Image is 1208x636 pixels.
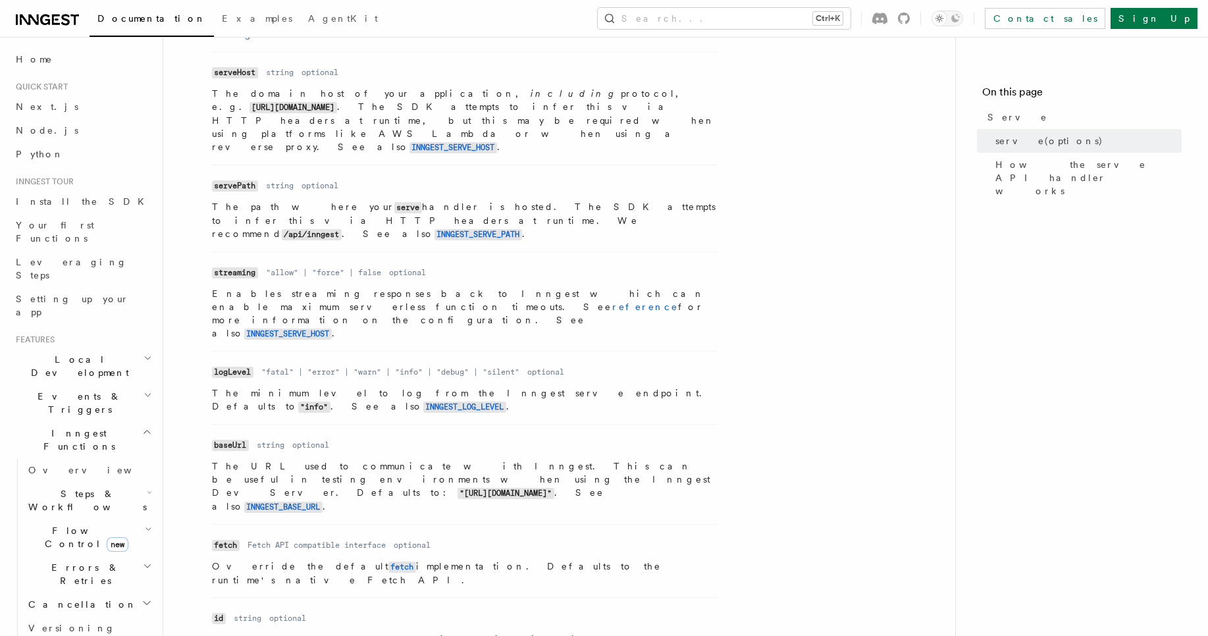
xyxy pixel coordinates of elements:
button: Flow Controlnew [23,519,155,556]
span: Examples [222,13,292,24]
code: id [212,613,226,624]
code: logLevel [212,367,253,378]
a: Home [11,47,155,71]
dd: string [266,180,294,191]
p: Enables streaming responses back to Inngest which can enable maximum serverless function timeouts... [212,287,718,340]
code: baseUrl [212,440,249,451]
button: Cancellation [23,593,155,616]
code: streaming [212,267,258,278]
a: Setting up your app [11,287,155,324]
a: INNGEST_LOG_LEVEL [423,401,506,411]
span: Documentation [97,13,206,24]
code: INNGEST_SERVE_HOST [244,329,332,340]
p: The path where your handler is hosted. The SDK attempts to infer this via HTTP headers at runtime... [212,200,718,241]
span: Install the SDK [16,196,152,207]
dd: optional [394,540,431,550]
span: new [107,537,128,552]
button: Events & Triggers [11,384,155,421]
button: Inngest Functions [11,421,155,458]
code: serve [394,202,422,213]
a: Node.js [11,119,155,142]
a: INNGEST_BASE_URL [244,501,323,512]
a: Your first Functions [11,213,155,250]
p: Override the default implementation. Defaults to the runtime's native Fetch API. [212,560,718,587]
dd: "fatal" | "error" | "warn" | "info" | "debug" | "silent" [261,367,519,377]
dd: string [266,67,294,78]
a: Python [11,142,155,166]
span: Serve [987,111,1047,124]
a: INNGEST_SERVE_HOST [244,328,332,338]
dd: optional [302,180,338,191]
span: Events & Triggers [11,390,144,416]
dd: optional [292,440,329,450]
em: including [531,88,621,99]
dd: string [234,613,261,623]
code: serveHost [212,67,258,78]
dd: "allow" | "force" | false [266,267,381,278]
span: Quick start [11,82,68,92]
button: Toggle dark mode [932,11,963,26]
span: Versioning [28,623,115,633]
span: Steps & Workflows [23,487,147,514]
span: Flow Control [23,524,145,550]
span: Node.js [16,125,78,136]
a: AgentKit [300,4,386,36]
span: Home [16,53,53,66]
span: Setting up your app [16,294,129,317]
dd: optional [269,613,306,623]
a: Overview [23,458,155,482]
p: The minimum level to log from the Inngest serve endpoint. Defaults to . See also . [212,386,718,413]
span: Python [16,149,64,159]
code: fetch [212,540,240,551]
button: Local Development [11,348,155,384]
a: reference [612,302,678,312]
dd: optional [302,67,338,78]
span: Leveraging Steps [16,257,127,280]
code: /api/inngest [282,229,342,240]
span: Your first Functions [16,220,94,244]
code: [URL][DOMAIN_NAME] [249,102,337,113]
code: INNGEST_SERVE_PATH [434,229,522,240]
code: INNGEST_SERVE_HOST [409,142,497,153]
h4: On this page [982,84,1182,105]
span: Inngest Functions [11,427,142,453]
dd: Fetch API compatible interface [248,540,386,550]
a: Documentation [90,4,214,37]
dd: optional [527,367,564,377]
code: "[URL][DOMAIN_NAME]" [458,488,554,499]
a: Serve [982,105,1182,129]
code: INNGEST_BASE_URL [244,502,323,513]
a: Examples [214,4,300,36]
span: Cancellation [23,598,137,611]
span: AgentKit [308,13,378,24]
a: INNGEST_SERVE_HOST [409,142,497,152]
a: serve(options) [990,129,1182,153]
code: servePath [212,180,258,192]
button: Steps & Workflows [23,482,155,519]
a: Contact sales [985,8,1105,29]
a: Install the SDK [11,190,155,213]
code: fetch [388,562,416,573]
code: INNGEST_LOG_LEVEL [423,402,506,413]
a: fetch [388,561,416,571]
span: Local Development [11,353,144,379]
a: Sign Up [1111,8,1197,29]
button: Search...Ctrl+K [598,8,851,29]
span: serve(options) [995,134,1103,147]
button: Errors & Retries [23,556,155,593]
a: Leveraging Steps [11,250,155,287]
span: How the serve API handler works [995,158,1182,198]
dd: string [257,440,284,450]
dd: optional [389,267,426,278]
span: Next.js [16,101,78,112]
span: Inngest tour [11,176,74,187]
p: The domain host of your application, protocol, e.g. . The SDK attempts to infer this via HTTP hea... [212,87,718,154]
a: INNGEST_SERVE_PATH [434,228,522,239]
span: Errors & Retries [23,561,143,587]
span: Features [11,334,55,345]
kbd: Ctrl+K [813,12,843,25]
a: How the serve API handler works [990,153,1182,203]
a: Next.js [11,95,155,119]
p: The URL used to communicate with Inngest. This can be useful in testing environments when using t... [212,460,718,514]
span: Overview [28,465,164,475]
